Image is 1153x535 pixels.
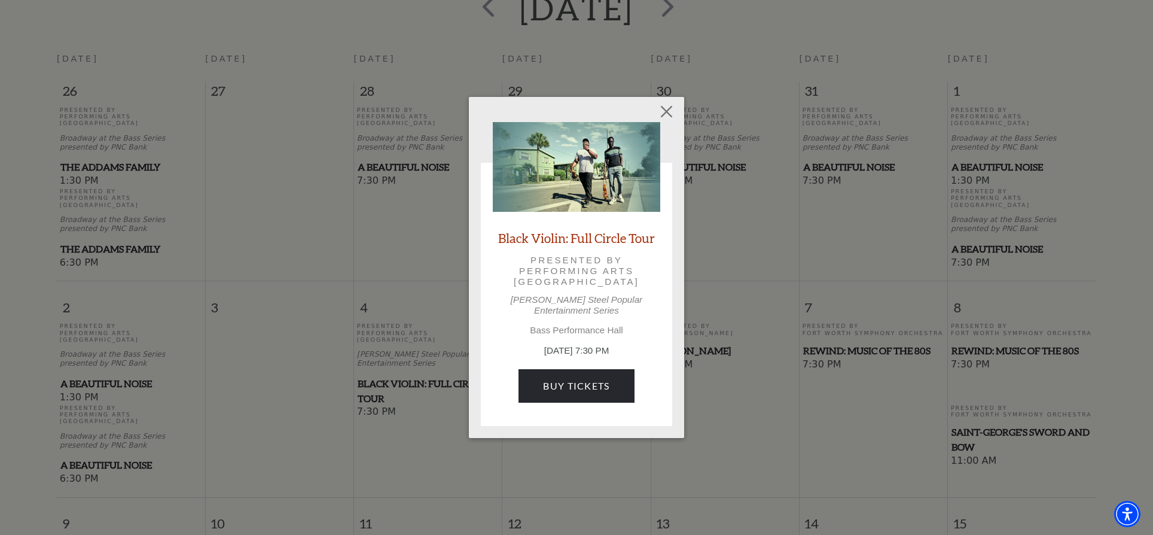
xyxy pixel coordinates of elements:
[1114,501,1140,527] div: Accessibility Menu
[493,325,660,336] p: Bass Performance Hall
[498,230,655,246] a: Black Violin: Full Circle Tour
[493,122,660,212] img: Black Violin: Full Circle Tour
[518,369,634,403] a: Buy Tickets
[510,255,643,288] p: Presented by Performing Arts [GEOGRAPHIC_DATA]
[655,100,678,123] button: Close
[493,344,660,358] p: [DATE] 7:30 PM
[493,294,660,316] p: [PERSON_NAME] Steel Popular Entertainment Series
